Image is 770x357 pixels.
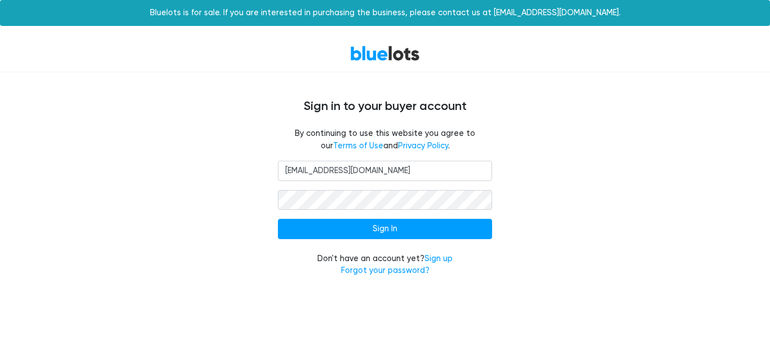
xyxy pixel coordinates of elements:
[333,141,383,151] a: Terms of Use
[424,254,453,263] a: Sign up
[341,266,430,275] a: Forgot your password?
[278,219,492,239] input: Sign In
[350,45,420,61] a: BlueLots
[278,161,492,181] input: Email
[278,253,492,277] div: Don't have an account yet?
[47,99,723,114] h4: Sign in to your buyer account
[398,141,448,151] a: Privacy Policy
[278,127,492,152] fieldset: By continuing to use this website you agree to our and .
